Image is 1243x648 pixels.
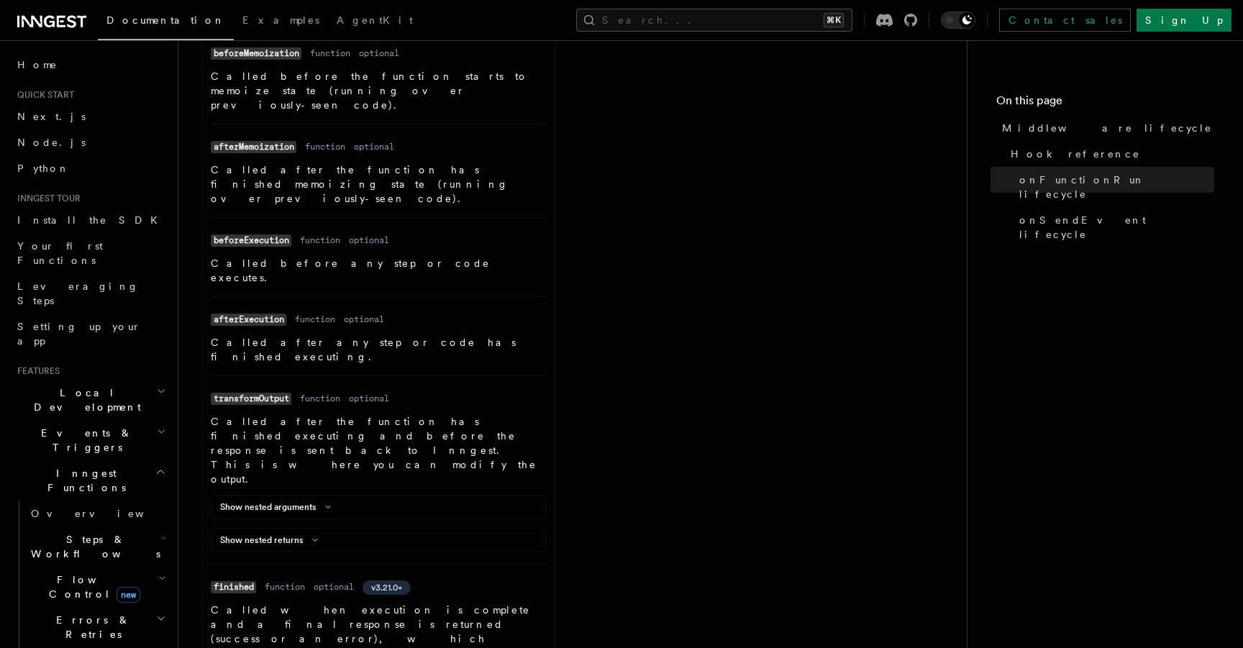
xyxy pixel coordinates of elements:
[576,9,852,32] button: Search...⌘K
[211,163,546,206] p: Called after the function has finished memoizing state (running over previously-seen code).
[211,414,546,486] p: Called after the function has finished executing and before the response is sent back to Inngest....
[12,207,169,233] a: Install the SDK
[17,111,86,122] span: Next.js
[17,280,139,306] span: Leveraging Steps
[211,141,296,153] code: afterMemoization
[12,380,169,420] button: Local Development
[211,69,546,112] p: Called before the function starts to memoize state (running over previously-seen code).
[12,104,169,129] a: Next.js
[344,314,384,325] dd: optional
[12,365,60,377] span: Features
[211,47,301,60] code: beforeMemoization
[117,587,140,603] span: new
[242,14,319,26] span: Examples
[1011,147,1140,161] span: Hook reference
[1014,207,1214,247] a: onSendEvent lifecycle
[25,567,169,607] button: Flow Controlnew
[211,581,256,593] code: finished
[98,4,234,40] a: Documentation
[17,163,70,174] span: Python
[234,4,328,39] a: Examples
[25,526,169,567] button: Steps & Workflows
[12,193,81,204] span: Inngest tour
[337,14,413,26] span: AgentKit
[265,581,305,593] dd: function
[941,12,975,29] button: Toggle dark mode
[1014,167,1214,207] a: onFunctionRun lifecycle
[25,501,169,526] a: Overview
[996,92,1214,115] h4: On this page
[211,335,546,364] p: Called after any step or code has finished executing.
[12,52,169,78] a: Home
[314,581,354,593] dd: optional
[1019,213,1214,242] span: onSendEvent lifecycle
[12,314,169,354] a: Setting up your app
[328,4,422,39] a: AgentKit
[220,501,337,513] button: Show nested arguments
[211,256,546,285] p: Called before any step or code executes.
[12,89,74,101] span: Quick start
[12,129,169,155] a: Node.js
[25,572,158,601] span: Flow Control
[12,155,169,181] a: Python
[211,393,291,405] code: transformOutput
[349,393,389,404] dd: optional
[17,214,166,226] span: Install the SDK
[25,532,160,561] span: Steps & Workflows
[17,58,58,72] span: Home
[359,47,399,59] dd: optional
[12,466,155,495] span: Inngest Functions
[300,234,340,246] dd: function
[349,234,389,246] dd: optional
[305,141,345,152] dd: function
[310,47,350,59] dd: function
[1019,173,1214,201] span: onFunctionRun lifecycle
[354,141,394,152] dd: optional
[12,233,169,273] a: Your first Functions
[17,137,86,148] span: Node.js
[31,508,179,519] span: Overview
[17,321,141,347] span: Setting up your app
[12,385,157,414] span: Local Development
[1005,141,1214,167] a: Hook reference
[220,534,324,546] button: Show nested returns
[300,393,340,404] dd: function
[1002,121,1212,135] span: Middleware lifecycle
[295,314,335,325] dd: function
[1137,9,1231,32] a: Sign Up
[12,460,169,501] button: Inngest Functions
[996,115,1214,141] a: Middleware lifecycle
[106,14,225,26] span: Documentation
[824,13,844,27] kbd: ⌘K
[12,420,169,460] button: Events & Triggers
[371,582,402,593] span: v3.21.0+
[999,9,1131,32] a: Contact sales
[211,314,286,326] code: afterExecution
[17,240,103,266] span: Your first Functions
[12,426,157,455] span: Events & Triggers
[25,607,169,647] button: Errors & Retries
[211,234,291,247] code: beforeExecution
[25,613,156,642] span: Errors & Retries
[12,273,169,314] a: Leveraging Steps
